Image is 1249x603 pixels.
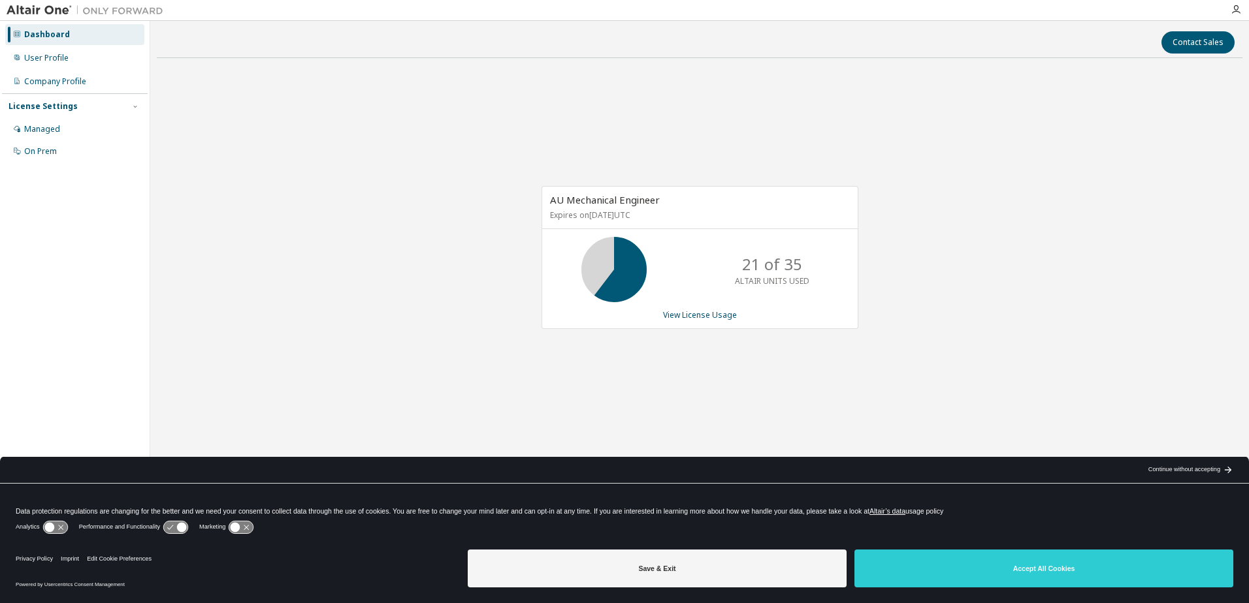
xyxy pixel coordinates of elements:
[24,29,70,40] div: Dashboard
[550,193,660,206] span: AU Mechanical Engineer
[742,253,802,275] p: 21 of 35
[24,76,86,87] div: Company Profile
[7,4,170,17] img: Altair One
[735,275,809,286] p: ALTAIR UNITS USED
[8,101,78,112] div: License Settings
[663,309,737,320] a: View License Usage
[24,53,69,63] div: User Profile
[1161,31,1235,54] button: Contact Sales
[24,146,57,157] div: On Prem
[24,124,60,134] div: Managed
[550,209,847,221] p: Expires on [DATE] UTC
